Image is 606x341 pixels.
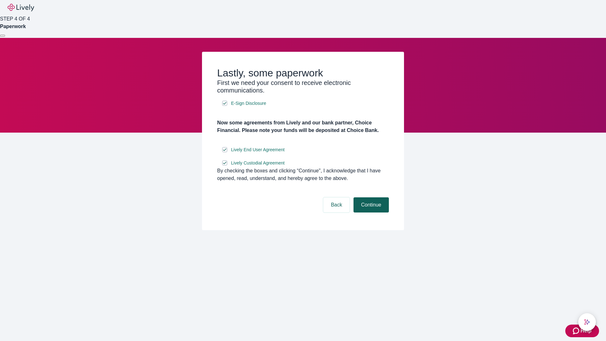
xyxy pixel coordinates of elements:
[217,79,389,94] h3: First we need your consent to receive electronic communications.
[353,197,389,212] button: Continue
[230,99,267,107] a: e-sign disclosure document
[230,159,286,167] a: e-sign disclosure document
[231,147,285,153] span: Lively End User Agreement
[217,167,389,182] div: By checking the boxes and clicking “Continue", I acknowledge that I have opened, read, understand...
[8,4,34,11] img: Lively
[578,313,596,331] button: chat
[323,197,350,212] button: Back
[217,119,389,134] h4: Now some agreements from Lively and our bank partner, Choice Financial. Please note your funds wi...
[217,67,389,79] h2: Lastly, some paperwork
[573,327,580,335] svg: Zendesk support icon
[565,325,599,337] button: Zendesk support iconHelp
[231,100,266,107] span: E-Sign Disclosure
[584,319,590,325] svg: Lively AI Assistant
[580,327,591,335] span: Help
[230,146,286,154] a: e-sign disclosure document
[231,160,285,166] span: Lively Custodial Agreement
